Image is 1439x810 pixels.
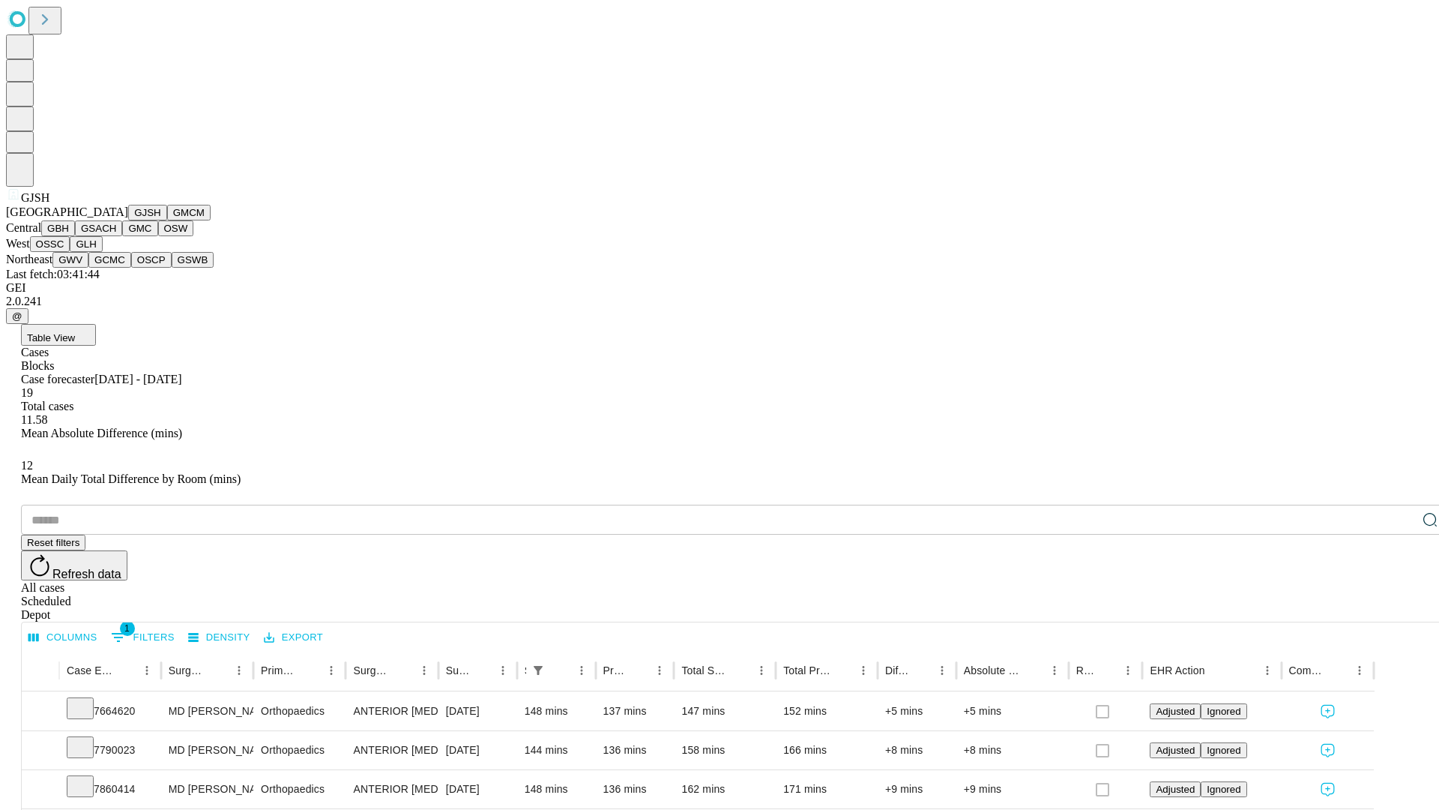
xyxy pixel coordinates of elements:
[414,660,435,681] button: Menu
[832,660,853,681] button: Sort
[1023,660,1044,681] button: Sort
[172,252,214,268] button: GSWB
[1150,742,1201,758] button: Adjusted
[27,537,79,548] span: Reset filters
[41,220,75,236] button: GBH
[21,472,241,485] span: Mean Daily Total Difference by Room (mins)
[27,332,75,343] span: Table View
[525,692,588,730] div: 148 mins
[21,373,94,385] span: Case forecaster
[1150,664,1204,676] div: EHR Action
[783,731,870,769] div: 166 mins
[67,770,154,808] div: 7860414
[1156,706,1195,717] span: Adjusted
[853,660,874,681] button: Menu
[21,324,96,346] button: Table View
[885,731,949,769] div: +8 mins
[1207,784,1240,795] span: Ignored
[1150,703,1201,719] button: Adjusted
[525,770,588,808] div: 148 mins
[169,770,246,808] div: MD [PERSON_NAME] [PERSON_NAME]
[1117,660,1138,681] button: Menu
[964,770,1061,808] div: +9 mins
[29,699,52,725] button: Expand
[681,770,768,808] div: 162 mins
[1328,660,1349,681] button: Sort
[885,770,949,808] div: +9 mins
[603,770,667,808] div: 136 mins
[158,220,194,236] button: OSW
[353,770,430,808] div: ANTERIOR [MEDICAL_DATA] TOTAL HIP
[446,664,470,676] div: Surgery Date
[67,664,114,676] div: Case Epic Id
[6,268,100,280] span: Last fetch: 03:41:44
[169,692,246,730] div: MD [PERSON_NAME] [PERSON_NAME]
[353,664,390,676] div: Surgery Name
[21,459,33,472] span: 12
[353,731,430,769] div: ANTERIOR [MEDICAL_DATA] TOTAL HIP
[75,220,122,236] button: GSACH
[1076,664,1096,676] div: Resolved in EHR
[525,664,526,676] div: Scheduled In Room Duration
[964,692,1061,730] div: +5 mins
[628,660,649,681] button: Sort
[321,660,342,681] button: Menu
[21,413,47,426] span: 11.58
[783,664,830,676] div: Total Predicted Duration
[783,770,870,808] div: 171 mins
[1349,660,1370,681] button: Menu
[6,237,30,250] span: West
[1156,745,1195,756] span: Adjusted
[29,738,52,764] button: Expand
[21,400,73,412] span: Total cases
[261,770,338,808] div: Orthopaedics
[1207,660,1228,681] button: Sort
[649,660,670,681] button: Menu
[261,692,338,730] div: Orthopaedics
[21,427,182,439] span: Mean Absolute Difference (mins)
[6,281,1433,295] div: GEI
[492,660,513,681] button: Menu
[229,660,250,681] button: Menu
[6,295,1433,308] div: 2.0.241
[471,660,492,681] button: Sort
[353,692,430,730] div: ANTERIOR [MEDICAL_DATA] TOTAL HIP
[446,770,510,808] div: [DATE]
[528,660,549,681] div: 1 active filter
[30,236,70,252] button: OSSC
[751,660,772,681] button: Menu
[70,236,102,252] button: GLH
[107,625,178,649] button: Show filters
[52,568,121,580] span: Refresh data
[122,220,157,236] button: GMC
[783,692,870,730] div: 152 mins
[167,205,211,220] button: GMCM
[67,692,154,730] div: 7664620
[29,777,52,803] button: Expand
[681,692,768,730] div: 147 mins
[21,535,85,550] button: Reset filters
[603,692,667,730] div: 137 mins
[136,660,157,681] button: Menu
[169,664,206,676] div: Surgeon Name
[446,692,510,730] div: [DATE]
[184,626,254,649] button: Density
[6,253,52,265] span: Northeast
[128,205,167,220] button: GJSH
[1257,660,1278,681] button: Menu
[1156,784,1195,795] span: Adjusted
[12,310,22,322] span: @
[932,660,953,681] button: Menu
[88,252,131,268] button: GCMC
[6,308,28,324] button: @
[571,660,592,681] button: Menu
[21,386,33,399] span: 19
[6,221,41,234] span: Central
[1150,781,1201,797] button: Adjusted
[964,731,1061,769] div: +8 mins
[1201,703,1246,719] button: Ignored
[261,664,298,676] div: Primary Service
[911,660,932,681] button: Sort
[528,660,549,681] button: Show filters
[550,660,571,681] button: Sort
